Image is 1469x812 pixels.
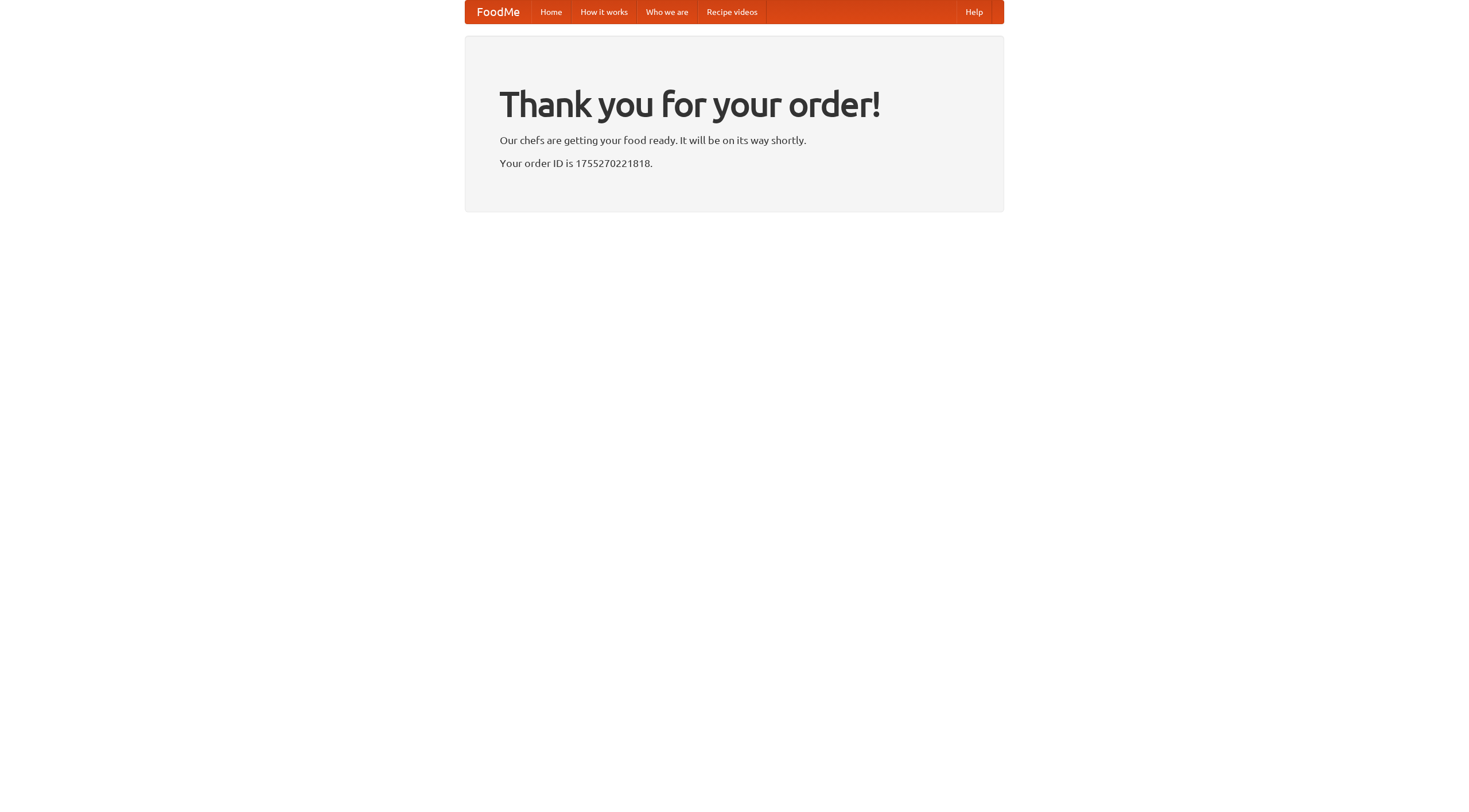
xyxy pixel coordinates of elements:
a: FoodMe [465,1,531,24]
p: Our chefs are getting your food ready. It will be on its way shortly. [500,131,969,149]
a: Who we are [637,1,698,24]
h1: Thank you for your order! [500,76,969,131]
a: Recipe videos [698,1,767,24]
p: Your order ID is 1755270221818. [500,154,969,172]
a: Help [957,1,992,24]
a: Home [531,1,572,24]
a: How it works [572,1,637,24]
